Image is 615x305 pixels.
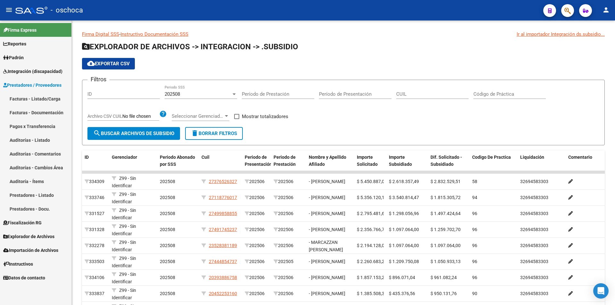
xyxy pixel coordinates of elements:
[87,114,122,119] span: Archivo CSV CUIL
[274,258,304,265] div: 202505
[245,274,268,281] div: 202506
[242,150,271,179] datatable-header-cell: Periodo de Presentación
[85,226,107,233] div: 331328
[112,208,136,220] span: Z99 - Sin Identificar
[209,179,237,184] span: 27376526327
[520,211,548,216] span: 32694583303
[245,226,268,233] div: 202506
[568,155,592,160] span: Comentario
[274,210,304,217] div: 202506
[3,219,42,226] span: Fiscalización RG
[3,40,26,47] span: Reportes
[430,211,461,216] span: $ 1.497.424,64
[51,3,83,17] span: - oschoca
[85,290,107,297] div: 333837
[357,179,387,184] span: $ 5.450.887,00
[389,243,419,248] span: $ 1.097.064,00
[472,211,477,216] span: 96
[389,179,419,184] span: $ 2.618.357,49
[357,291,387,296] span: $ 1.385.508,32
[518,150,566,179] datatable-header-cell: Liquidación
[3,247,58,254] span: Importación de Archivos
[274,178,304,185] div: 202506
[389,155,412,167] span: Importe Subsidiado
[3,261,33,268] span: Instructivos
[112,176,136,188] span: Z99 - Sin Identificar
[112,240,136,252] span: Z99 - Sin Identificar
[470,150,518,179] datatable-header-cell: Codigo De Practica
[309,240,343,252] span: - MARCAZZAN [PERSON_NAME]
[309,195,345,200] span: - [PERSON_NAME]
[472,275,477,280] span: 96
[209,211,237,216] span: 27499858855
[5,6,13,14] mat-icon: menu
[309,275,345,280] span: - [PERSON_NAME]
[82,31,605,38] p: -
[386,150,428,179] datatable-header-cell: Importe Subsidiado
[472,259,477,264] span: 96
[160,291,175,296] span: 202508
[357,211,387,216] span: $ 2.795.481,60
[389,211,419,216] span: $ 1.298.056,96
[245,194,268,201] div: 202506
[112,224,136,236] span: Z99 - Sin Identificar
[357,155,378,167] span: Importe Solicitado
[245,155,272,167] span: Periodo de Presentación
[309,259,345,264] span: - [PERSON_NAME]
[185,127,243,140] button: Borrar Filtros
[430,275,457,280] span: $ 961.082,24
[82,31,119,37] a: Firma Digital SSS
[191,129,199,137] mat-icon: delete
[3,82,61,89] span: Prestadores / Proveedores
[165,91,180,97] span: 202508
[430,243,461,248] span: $ 1.097.064,00
[602,6,610,14] mat-icon: person
[85,155,89,160] span: ID
[160,195,175,200] span: 202508
[242,113,288,120] span: Mostrar totalizadores
[160,227,175,232] span: 202508
[160,243,175,248] span: 202508
[87,75,110,84] h3: Filtros
[430,195,461,200] span: $ 1.815.305,72
[472,179,477,184] span: 58
[354,150,386,179] datatable-header-cell: Importe Solicitado
[520,291,548,296] span: 32694583303
[109,150,157,179] datatable-header-cell: Gerenciador
[274,226,304,233] div: 202506
[357,259,387,264] span: $ 2.260.683,21
[271,150,306,179] datatable-header-cell: Periodo de Prestación
[159,110,167,118] mat-icon: help
[85,194,107,201] div: 333746
[389,227,419,232] span: $ 1.097.064,00
[430,227,461,232] span: $ 1.259.702,70
[160,211,175,216] span: 202508
[245,178,268,185] div: 202506
[389,275,415,280] span: $ 896.071,04
[517,31,605,38] div: Ir al importador Integración ds.subsidio...
[389,195,419,200] span: $ 3.540.814,47
[274,242,304,249] div: 202506
[82,150,109,179] datatable-header-cell: ID
[472,243,477,248] span: 96
[520,227,548,232] span: 32694583303
[85,242,107,249] div: 332278
[82,42,298,51] span: EXPLORADOR DE ARCHIVOS -> INTEGRACION -> .SUBSIDIO
[209,291,237,296] span: 20452253160
[430,179,461,184] span: $ 2.832.529,51
[520,179,548,184] span: 32694583303
[274,194,304,201] div: 202506
[87,61,130,67] span: Exportar CSV
[112,272,136,284] span: Z99 - Sin Identificar
[245,290,268,297] div: 202506
[85,274,107,281] div: 334106
[201,155,209,160] span: Cuil
[209,195,237,200] span: 27118776017
[87,60,95,67] mat-icon: cloud_download
[274,290,304,297] div: 202506
[520,275,548,280] span: 32694583303
[357,243,387,248] span: $ 2.194.128,00
[245,210,268,217] div: 202506
[430,259,461,264] span: $ 1.050.933,13
[309,291,345,296] span: - [PERSON_NAME]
